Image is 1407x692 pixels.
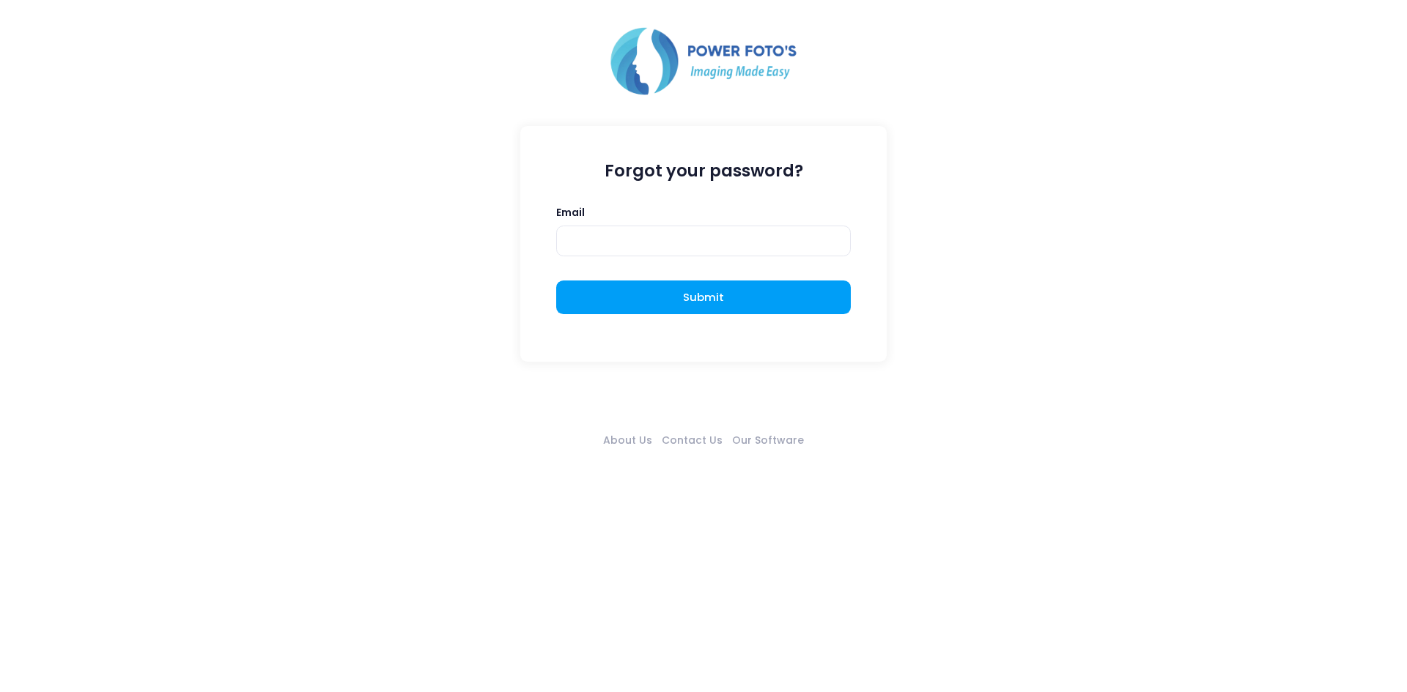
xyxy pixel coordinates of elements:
h1: Forgot your password? [556,161,852,181]
span: Submit [683,289,724,305]
button: Submit [556,280,852,314]
a: About Us [599,433,657,448]
a: Contact Us [657,433,728,448]
a: Our Software [728,433,809,448]
label: Email [556,205,585,220]
img: Logo [605,24,802,97]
